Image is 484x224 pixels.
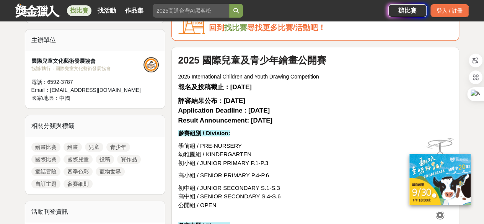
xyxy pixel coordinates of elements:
[178,130,230,136] strong: 參賽組別 / Division:
[25,201,165,222] div: 活動刊登資訊
[96,155,114,164] a: 投稿
[178,55,326,65] strong: 2025 國際兒童及青少年繪畫公開賽
[31,167,60,176] a: 童話冒險
[96,167,125,176] a: 寵物世界
[178,117,272,124] strong: Result Announcement: [DATE]
[64,142,82,152] a: 繪畫
[178,185,280,191] span: 初中組 / JUNIOR SECONDARY S.1-S.3
[117,155,141,164] a: 賽作品
[122,5,147,16] a: 作品集
[209,23,224,32] span: 回到
[106,142,130,152] a: 青少年
[64,155,93,164] a: 國際兒童
[178,202,216,208] span: 公開組 / OPEN
[178,74,319,80] span: 2025 International Children and Youth Drawing Competition
[178,142,241,149] span: 學前組 / PRE-NURSERY
[64,179,93,188] a: 參賽細則
[247,23,326,32] span: 尋找更多比賽/活動吧！
[31,57,144,65] div: 國際兒童文化藝術發展協會
[95,5,119,16] a: 找活動
[178,107,270,114] strong: Application Deadline : [DATE]
[178,83,251,91] strong: 報名及投稿截止：[DATE]
[430,4,469,17] div: 登入 / 註冊
[224,23,247,32] a: 找比賽
[67,5,91,16] a: 找比賽
[178,9,205,34] img: Icon
[153,4,229,18] input: 2025高通台灣AI黑客松
[409,154,471,205] img: ff197300-f8ee-455f-a0ae-06a3645bc375.jpg
[178,97,245,105] strong: 評審結果公布：[DATE]
[64,167,93,176] a: 四季色彩
[31,95,60,101] span: 國家/地區：
[178,193,280,199] span: 高中組 / SENIOR SECONDARY S.4-S.6
[31,65,144,72] div: 協辦/執行： 國際兒童文化藝術發展協會
[178,151,251,157] span: 幼稚園組 / KINDERGARTEN
[85,142,103,152] a: 兒童
[178,172,269,178] span: 高小組 / SENIOR PRIMARY P.4-P.6
[178,160,268,166] span: 初小組 / JUNIOR PRIMARY P.1-P.3
[25,115,165,137] div: 相關分類與標籤
[31,78,144,86] div: 電話： 6592-3787
[25,29,165,51] div: 主辦單位
[59,95,70,101] span: 中國
[31,179,60,188] a: 自訂主題
[31,142,60,152] a: 繪畫比賽
[388,4,427,17] a: 辦比賽
[31,155,60,164] a: 國際比賽
[31,86,144,94] div: Email： [EMAIL_ADDRESS][DOMAIN_NAME]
